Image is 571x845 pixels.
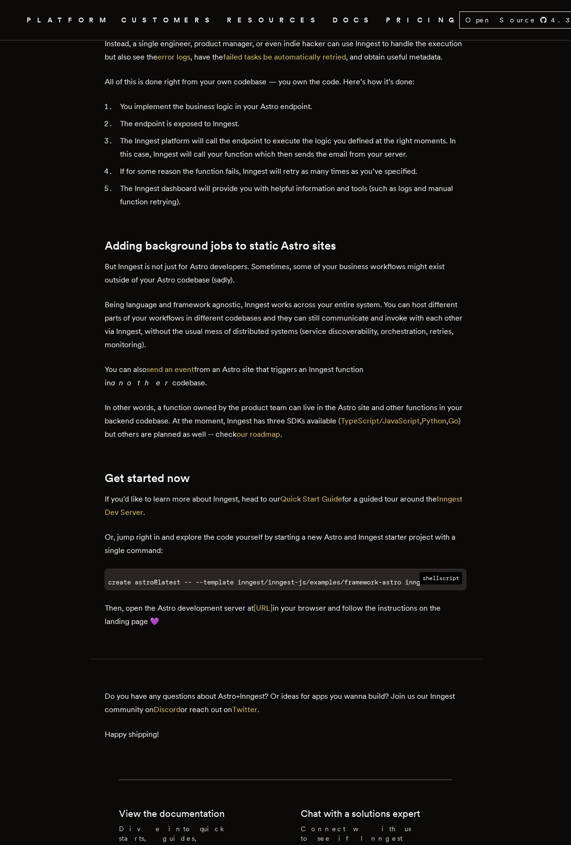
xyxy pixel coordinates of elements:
[105,260,466,287] p: But Inngest is not just for Astro developers. Sometimes, some of your business workflows might ex...
[117,182,466,209] li: The Inngest dashboard will provide you with helpful information and tools (such as logs and manua...
[119,807,225,820] h2: View the documentation
[386,14,459,26] a: PRICING
[448,416,458,425] a: Go
[117,117,466,131] li: The endpoint is exposed to Inngest.
[465,15,536,25] span: Open Source
[254,604,273,613] a: [URL]
[105,531,466,557] p: Or, jump right in and explore the code yourself by starting a new Astro and Inngest starter proje...
[105,401,466,441] p: In other words, a function owned by the product team can live in the Astro site and other functio...
[223,52,346,61] a: failed tasks be automatically retried
[158,52,190,61] a: error logs
[105,363,466,390] p: You can also from an Astro site that triggers an Inngest function in codebase.
[105,472,466,485] h2: Get started now
[105,690,466,716] p: Do you have any questions about Astro+Inngest? Or ideas for apps you wanna build? Join us our Inn...
[105,494,463,517] a: Inngest Dev Server
[93,578,454,586] span: npm create astro@latest -- --template inngest/inngest-js/examples/framework-astro inngest-astro
[301,807,420,820] h2: Chat with a solutions expert
[111,378,172,387] em: another
[236,430,280,439] a: our roadmap
[333,14,374,26] a: DOCS
[232,705,257,714] a: Twitter
[280,494,342,503] a: Quick Start Guide
[117,134,466,161] li: The Inngest platform will call the endpoint to execute the logic you defined at the right moments...
[341,416,420,425] a: TypeScript/JavaScript
[105,298,466,352] p: Being language and framework agnostic, Inngest works across your entire system. You can host diff...
[105,493,466,519] p: If you'd like to learn more about Inngest, head to our for a guided tour around the .
[154,705,180,714] a: Discord
[422,416,446,425] a: Python
[147,365,194,374] a: send an event
[105,239,466,252] h2: Adding background jobs to static Astro sites
[117,165,466,178] li: If for some reason the function fails, Inngest will retry as many times as you’ve specified.
[117,100,466,113] li: You implement the business logic in your Astro endpoint.
[420,572,462,584] span: shellscript
[105,728,466,741] p: Happy shipping!
[121,14,216,26] a: CUSTOMERS
[227,14,321,26] button: RESOURCES
[105,75,466,89] p: All of this is done right from your own codebase — you own the code. Here’s how it’s done:
[105,37,466,64] p: Instead, a single engineer, product manager, or even indie hacker can use Inngest to handle the e...
[105,602,466,628] p: Then, open the Astro development server at in your browser and follow the instructions on the lan...
[27,14,110,26] button: PLATFORM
